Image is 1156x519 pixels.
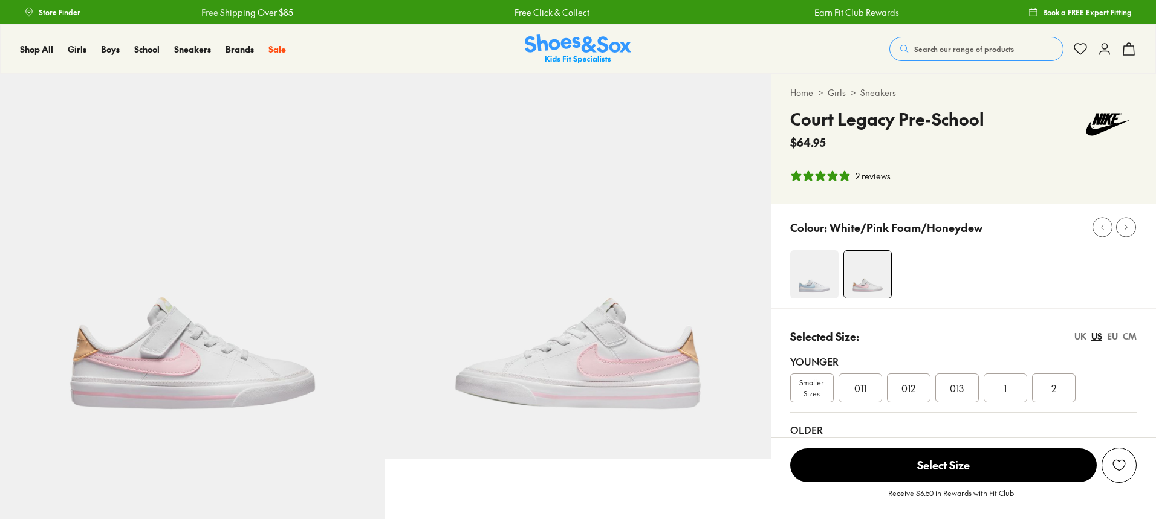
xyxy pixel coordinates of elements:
[1043,7,1132,18] span: Book a FREE Expert Fitting
[24,1,80,23] a: Store Finder
[790,134,826,150] span: $64.95
[1123,330,1137,343] div: CM
[20,43,53,55] span: Shop All
[1079,106,1137,143] img: Vendor logo
[889,37,1063,61] button: Search our range of products
[134,43,160,56] a: School
[1028,1,1132,23] a: Book a FREE Expert Fitting
[1107,330,1118,343] div: EU
[888,488,1014,509] p: Receive $6.50 in Rewards with Fit Club
[1091,330,1102,343] div: US
[844,251,891,298] img: 4-404748_1
[39,7,80,18] span: Store Finder
[101,43,120,55] span: Boys
[854,381,866,395] span: 011
[174,43,211,56] a: Sneakers
[892,6,984,19] a: Free Shipping Over $85
[134,43,160,55] span: School
[101,43,120,56] a: Boys
[790,170,891,182] button: 5 stars, 2 ratings
[790,448,1097,483] button: Select Size
[268,43,286,55] span: Sale
[950,381,964,395] span: 013
[828,86,846,99] a: Girls
[790,86,813,99] a: Home
[1051,381,1056,395] span: 2
[914,44,1014,54] span: Search our range of products
[1074,330,1086,343] div: UK
[856,170,891,182] div: 2 reviews
[525,34,631,64] img: SNS_Logo_Responsive.svg
[790,328,859,344] p: Selected Size:
[226,43,254,56] a: Brands
[1004,381,1007,395] span: 1
[291,6,366,19] a: Free Click & Collect
[860,86,896,99] a: Sneakers
[20,43,53,56] a: Shop All
[830,219,982,236] p: White/Pink Foam/Honeydew
[226,43,254,55] span: Brands
[790,448,1097,482] span: Select Size
[1102,448,1137,483] button: Add to Wishlist
[268,43,286,56] a: Sale
[68,43,86,56] a: Girls
[385,74,770,459] img: 5-404749_1
[790,106,984,132] h4: Court Legacy Pre-School
[591,6,675,19] a: Earn Fit Club Rewards
[68,43,86,55] span: Girls
[790,354,1137,369] div: Younger
[790,86,1137,99] div: > >
[174,43,211,55] span: Sneakers
[791,377,833,399] span: Smaller Sizes
[12,438,60,483] iframe: Gorgias live chat messenger
[901,381,915,395] span: 012
[790,219,827,236] p: Colour:
[790,422,1137,437] div: Older
[790,250,839,298] img: 4-527608_1
[525,34,631,64] a: Shoes & Sox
